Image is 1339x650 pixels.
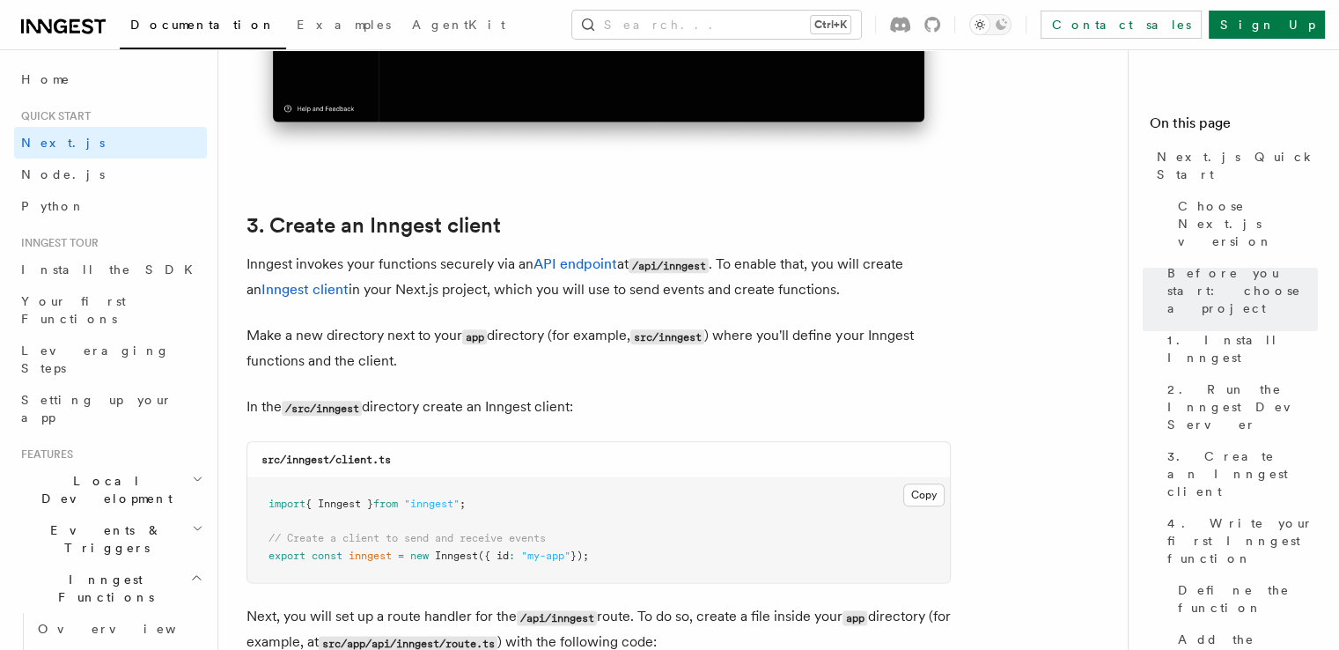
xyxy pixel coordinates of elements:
[246,213,501,238] a: 3. Create an Inngest client
[410,550,429,562] span: new
[401,5,516,48] a: AgentKit
[1167,514,1318,567] span: 4. Write your first Inngest function
[14,472,192,507] span: Local Development
[14,384,207,433] a: Setting up your app
[630,329,704,344] code: src/inngest
[21,393,173,425] span: Setting up your app
[14,127,207,159] a: Next.js
[1171,574,1318,624] a: Define the function
[21,343,170,375] span: Leveraging Steps
[14,335,207,384] a: Leveraging Steps
[1160,440,1318,507] a: 3. Create an Inngest client
[14,285,207,335] a: Your first Functions
[297,18,391,32] span: Examples
[14,254,207,285] a: Install the SDK
[14,465,207,514] button: Local Development
[811,16,850,33] kbd: Ctrl+K
[1209,11,1325,39] a: Sign Up
[521,550,570,562] span: "my-app"
[246,323,951,373] p: Make a new directory next to your directory (for example, ) where you'll define your Inngest func...
[261,281,349,298] a: Inngest client
[269,532,546,544] span: // Create a client to send and receive events
[1167,447,1318,500] span: 3. Create an Inngest client
[14,514,207,564] button: Events & Triggers
[629,258,709,273] code: /api/inngest
[21,262,203,277] span: Install the SDK
[373,498,398,510] span: from
[130,18,276,32] span: Documentation
[269,550,305,562] span: export
[21,136,105,150] span: Next.js
[120,5,286,49] a: Documentation
[903,484,945,506] button: Copy
[1171,190,1318,257] a: Choose Next.js version
[1157,148,1318,183] span: Next.js Quick Start
[462,329,487,344] code: app
[1167,380,1318,433] span: 2. Run the Inngest Dev Server
[21,167,105,181] span: Node.js
[14,159,207,190] a: Node.js
[269,498,305,510] span: import
[1041,11,1202,39] a: Contact sales
[14,109,91,123] span: Quick start
[478,550,509,562] span: ({ id
[14,447,73,462] span: Features
[282,401,362,416] code: /src/inngest
[404,498,460,510] span: "inngest"
[1150,141,1318,190] a: Next.js Quick Start
[1160,257,1318,324] a: Before you start: choose a project
[570,550,589,562] span: });
[21,199,85,213] span: Python
[21,70,70,88] span: Home
[1150,113,1318,141] h4: On this page
[1160,324,1318,373] a: 1. Install Inngest
[286,5,401,48] a: Examples
[460,498,466,510] span: ;
[412,18,505,32] span: AgentKit
[14,564,207,613] button: Inngest Functions
[14,63,207,95] a: Home
[14,236,99,250] span: Inngest tour
[509,550,515,562] span: :
[1160,507,1318,574] a: 4. Write your first Inngest function
[572,11,861,39] button: Search...Ctrl+K
[14,521,192,557] span: Events & Triggers
[305,498,373,510] span: { Inngest }
[349,550,392,562] span: inngest
[398,550,404,562] span: =
[969,14,1012,35] button: Toggle dark mode
[1167,331,1318,366] span: 1. Install Inngest
[1160,373,1318,440] a: 2. Run the Inngest Dev Server
[1178,197,1318,250] span: Choose Next.js version
[435,550,478,562] span: Inngest
[1178,581,1318,617] span: Define the function
[1167,264,1318,317] span: Before you start: choose a project
[21,294,126,326] span: Your first Functions
[842,610,867,625] code: app
[31,613,207,645] a: Overview
[312,550,342,562] span: const
[14,571,190,606] span: Inngest Functions
[261,454,391,466] code: src/inngest/client.ts
[517,610,597,625] code: /api/inngest
[14,190,207,222] a: Python
[38,622,219,636] span: Overview
[246,252,951,302] p: Inngest invokes your functions securely via an at . To enable that, you will create an in your Ne...
[533,255,617,272] a: API endpoint
[246,395,951,420] p: In the directory create an Inngest client:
